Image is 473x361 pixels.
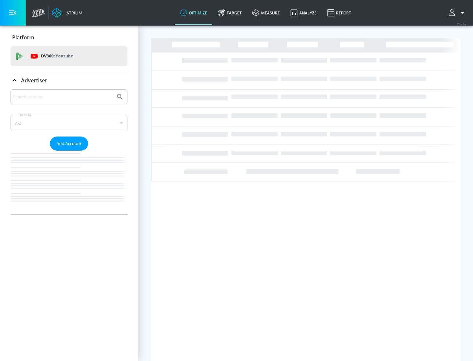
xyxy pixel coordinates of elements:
[11,28,127,47] div: Platform
[11,46,127,66] div: DV360: Youtube
[213,1,247,25] a: Target
[41,53,73,60] p: DV360:
[50,137,88,151] button: Add Account
[52,8,82,18] a: Atrium
[285,1,322,25] a: Analyze
[56,53,73,59] p: Youtube
[13,93,113,101] input: Search by name
[11,89,127,214] div: Advertiser
[11,151,127,214] nav: list of Advertiser
[56,140,81,147] span: Add Account
[322,1,356,25] a: Report
[247,1,285,25] a: measure
[175,1,213,25] a: optimize
[64,10,82,16] div: Atrium
[11,71,127,90] div: Advertiser
[457,22,466,25] span: v 4.24.0
[11,115,127,131] div: A-Z
[21,77,47,84] p: Advertiser
[12,34,34,41] p: Platform
[19,113,33,117] label: Sort By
